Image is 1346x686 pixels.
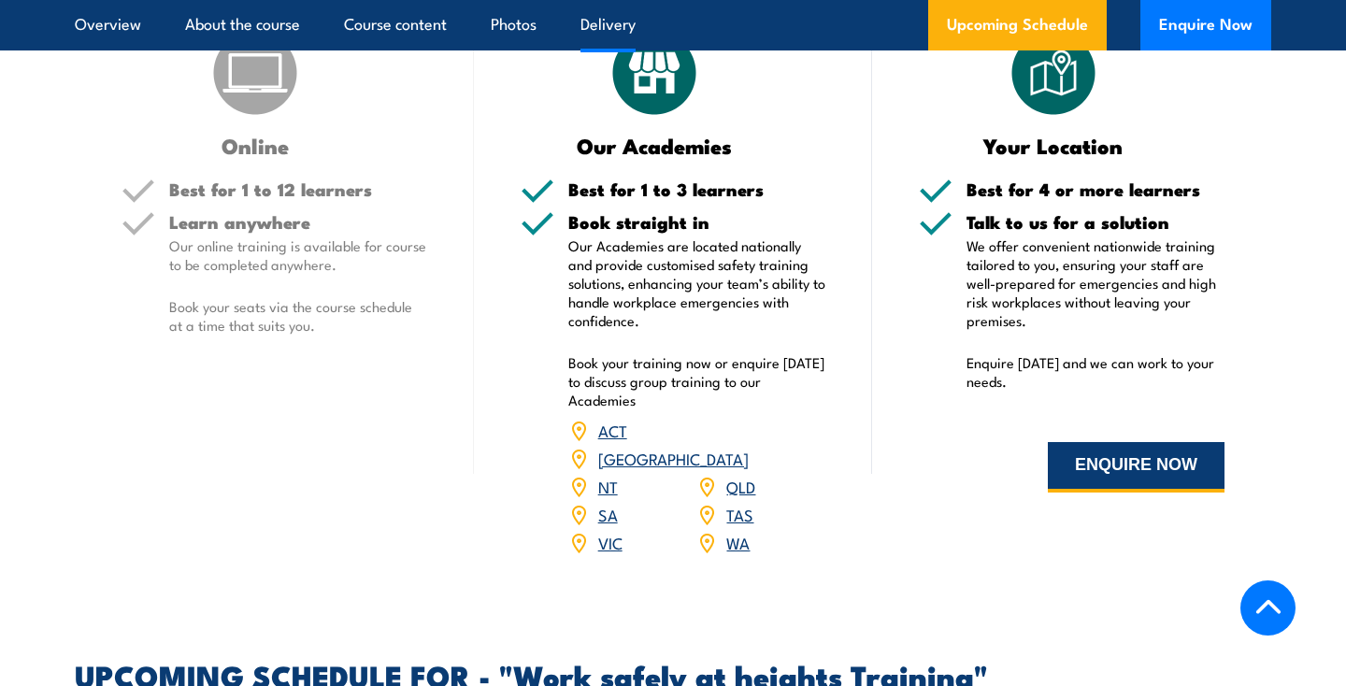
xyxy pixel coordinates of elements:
[568,213,826,231] h5: Book straight in
[521,135,789,156] h3: Our Academies
[967,236,1224,330] p: We offer convenient nationwide training tailored to you, ensuring your staff are well-prepared fo...
[598,419,627,441] a: ACT
[568,236,826,330] p: Our Academies are located nationally and provide customised safety training solutions, enhancing ...
[122,135,390,156] h3: Online
[967,213,1224,231] h5: Talk to us for a solution
[568,180,826,198] h5: Best for 1 to 3 learners
[598,447,749,469] a: [GEOGRAPHIC_DATA]
[967,353,1224,391] p: Enquire [DATE] and we can work to your needs.
[726,531,750,553] a: WA
[967,180,1224,198] h5: Best for 4 or more learners
[598,531,623,553] a: VIC
[169,236,427,274] p: Our online training is available for course to be completed anywhere.
[1048,442,1224,493] button: ENQUIRE NOW
[726,503,753,525] a: TAS
[598,503,618,525] a: SA
[919,135,1187,156] h3: Your Location
[568,353,826,409] p: Book your training now or enquire [DATE] to discuss group training to our Academies
[169,180,427,198] h5: Best for 1 to 12 learners
[169,213,427,231] h5: Learn anywhere
[169,297,427,335] p: Book your seats via the course schedule at a time that suits you.
[598,475,618,497] a: NT
[726,475,755,497] a: QLD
